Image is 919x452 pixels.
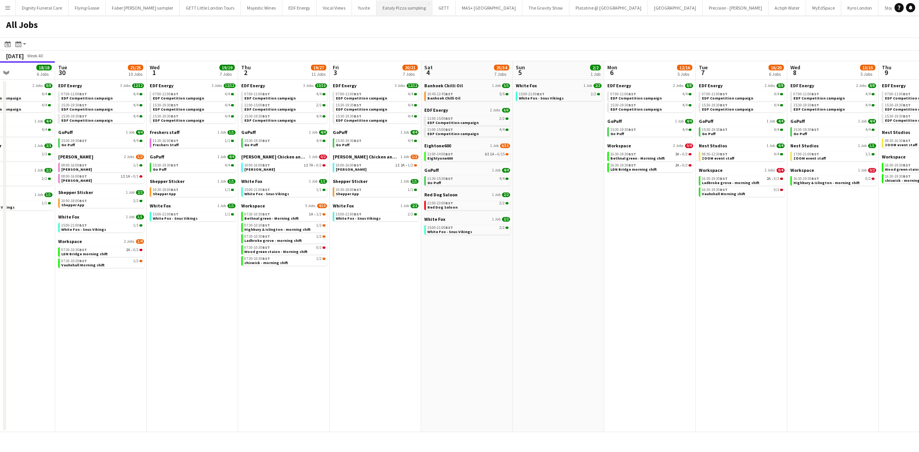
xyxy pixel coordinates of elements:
[903,114,911,119] span: BST
[594,83,602,88] span: 2/2
[153,92,178,96] span: 07:00-11:00
[424,107,510,113] a: EDF Energy2 Jobs6/6
[336,138,417,147] a: 15:30-19:30BST4/4Go Puff
[516,83,602,103] div: White Fox1 Job2/215:00-21:00BST2/2White Fox - Snus Vikings
[333,83,419,88] a: EDF Energy3 Jobs12/12
[703,0,769,15] button: Precision - [PERSON_NAME]
[150,129,235,154] div: Freshers staff1 Job1/111:30-16:00BST1/1Freshers Staff
[34,144,43,148] span: 1 Job
[427,131,479,136] span: EDF Competition campaign
[427,117,453,121] span: 11:00-15:00
[407,83,419,88] span: 12/12
[868,83,876,88] span: 8/8
[61,103,142,111] a: 15:30-19:30BST4/4EDF Competition campaign
[262,114,270,119] span: BST
[42,92,47,96] span: 4/4
[885,103,911,107] span: 15:30-19:30
[793,131,807,136] span: Go Puff
[610,103,636,107] span: 15:30-19:30
[303,83,314,88] span: 3 Jobs
[79,103,87,108] span: BST
[34,119,43,124] span: 1 Job
[774,128,779,132] span: 4/4
[628,103,636,108] span: BST
[569,0,648,15] button: Platatine @ [GEOGRAPHIC_DATA]
[499,117,505,121] span: 2/2
[171,114,178,119] span: BST
[490,108,500,113] span: 2 Jobs
[685,119,693,124] span: 4/4
[673,144,684,148] span: 2 Jobs
[42,128,47,132] span: 4/4
[241,83,327,88] a: EDF Energy3 Jobs10/10
[244,103,270,107] span: 11:00-15:00
[499,128,505,132] span: 4/4
[333,129,419,135] a: GoPuff1 Job4/4
[153,91,234,100] a: 07:00-11:00BST4/4EDF Competition campaign
[702,127,783,136] a: 15:30-19:30BST4/4Go Puff
[702,107,753,112] span: EDF Competition campaign
[607,118,693,124] a: GoPuff1 Job4/4
[126,130,134,135] span: 1 Job
[408,114,413,118] span: 4/4
[133,114,139,118] span: 4/4
[774,103,779,107] span: 4/4
[132,83,144,88] span: 12/12
[225,114,230,118] span: 4/4
[424,83,510,107] div: Banhoek Chilli Oil1 Job5/510:45-13:45BST5/5Banhoek Chilli Oil
[316,103,322,107] span: 2/2
[702,103,783,111] a: 15:30-19:30BST4/4EDF Competition campaign
[319,130,327,135] span: 4/4
[354,91,361,96] span: BST
[702,131,716,136] span: Go Puff
[79,138,87,143] span: BST
[316,139,322,143] span: 4/4
[774,92,779,96] span: 4/4
[607,118,622,124] span: GoPuff
[903,103,911,108] span: BST
[424,83,510,88] a: Banhoek Chilli Oil1 Job5/5
[424,143,510,167] div: Eightone6001 Job6/1511:00-14:00BST6I1A•6/15Eightyone600
[811,103,819,108] span: BST
[699,83,785,88] a: EDF Energy2 Jobs8/8
[16,0,69,15] button: Dignity Funeral Care
[790,83,814,88] span: EDF Energy
[336,103,361,107] span: 15:30-19:30
[354,114,361,119] span: BST
[790,83,876,88] a: EDF Energy2 Jobs8/8
[427,127,509,136] a: 11:00-15:00BST4/4EDF Competition campaign
[793,91,875,100] a: 07:00-11:00BST4/4EDF Competition campaign
[153,142,179,147] span: Freshers Staff
[153,114,178,118] span: 15:30-19:30
[607,143,631,148] span: Workspace
[150,83,235,88] a: EDF Energy3 Jobs12/12
[171,103,178,108] span: BST
[241,83,265,88] span: EDF Energy
[865,128,871,132] span: 4/4
[61,118,113,123] span: EDF Competition campaign
[336,139,361,143] span: 15:30-19:30
[153,114,234,122] a: 15:30-19:30BST4/4EDF Competition campaign
[244,96,296,101] span: EDF Competition campaign
[765,83,775,88] span: 2 Jobs
[885,92,911,96] span: 07:00-11:00
[58,83,82,88] span: EDF Energy
[44,83,52,88] span: 8/8
[244,91,325,100] a: 07:00-11:00BST4/4EDF Competition campaign
[61,139,87,143] span: 15:30-19:30
[903,138,911,143] span: BST
[262,138,270,143] span: BST
[522,0,569,15] button: The Gravity Show
[336,114,361,118] span: 15:30-19:30
[793,127,875,136] a: 15:30-19:30BST4/4Go Puff
[516,83,537,88] span: White Fox
[150,83,235,129] div: EDF Energy3 Jobs12/1207:00-11:00BST4/4EDF Competition campaign15:30-19:30BST4/4EDF Competition ca...
[225,92,230,96] span: 4/4
[262,91,270,96] span: BST
[790,143,876,167] div: Nest Studios1 Job1/117:00-21:00BST1/1ZOOM event staff
[793,103,819,107] span: 15:30-19:30
[607,83,631,88] span: EDF Energy
[868,119,876,124] span: 4/4
[225,139,230,143] span: 1/1
[790,118,876,124] a: GoPuff1 Job4/4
